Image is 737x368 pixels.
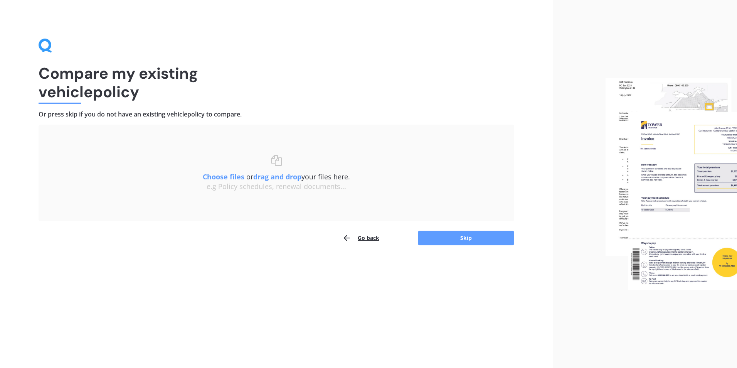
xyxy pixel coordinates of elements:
b: drag and drop [253,172,301,181]
button: Skip [418,231,514,245]
div: e.g Policy schedules, renewal documents... [54,182,499,191]
span: or your files here. [203,172,350,181]
img: files.webp [606,78,737,290]
h4: Or press skip if you do not have an existing vehicle policy to compare. [39,110,514,118]
h1: Compare my existing vehicle policy [39,64,514,101]
u: Choose files [203,172,244,181]
button: Go back [342,230,379,246]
